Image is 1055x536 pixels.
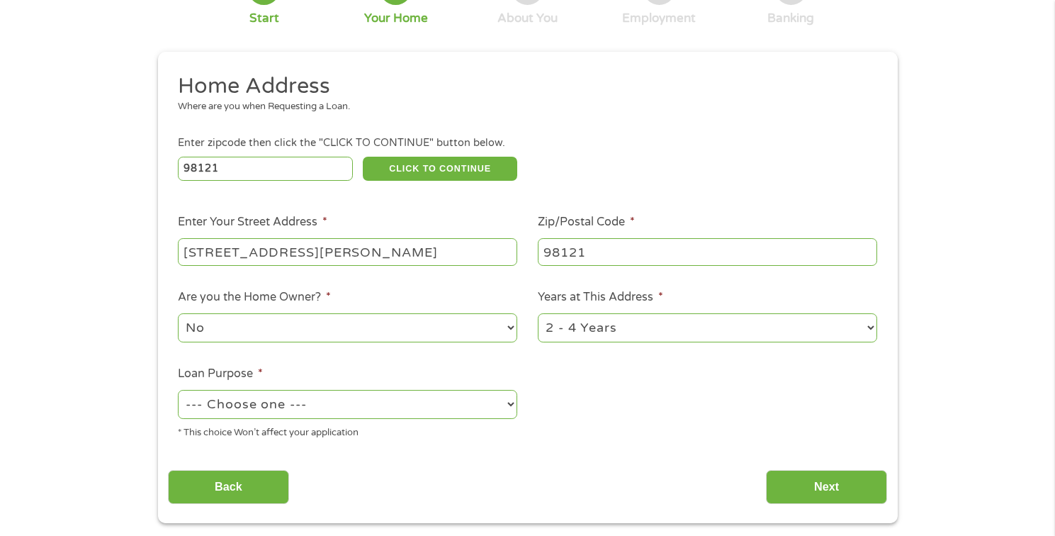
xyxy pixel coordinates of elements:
label: Years at This Address [538,290,663,305]
div: About You [497,11,558,26]
div: Start [249,11,279,26]
input: Back [168,470,289,505]
label: Zip/Postal Code [538,215,635,230]
div: Where are you when Requesting a Loan. [178,100,867,114]
input: Enter Zipcode (e.g 01510) [178,157,353,181]
h2: Home Address [178,72,867,101]
label: Are you the Home Owner? [178,290,331,305]
button: CLICK TO CONTINUE [363,157,517,181]
div: Your Home [364,11,428,26]
div: Employment [622,11,696,26]
label: Loan Purpose [178,367,263,381]
label: Enter Your Street Address [178,215,327,230]
div: Banking [767,11,814,26]
div: Enter zipcode then click the "CLICK TO CONTINUE" button below. [178,135,876,151]
div: * This choice Won’t affect your application [178,421,517,440]
input: 1 Main Street [178,238,517,265]
input: Next [766,470,887,505]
